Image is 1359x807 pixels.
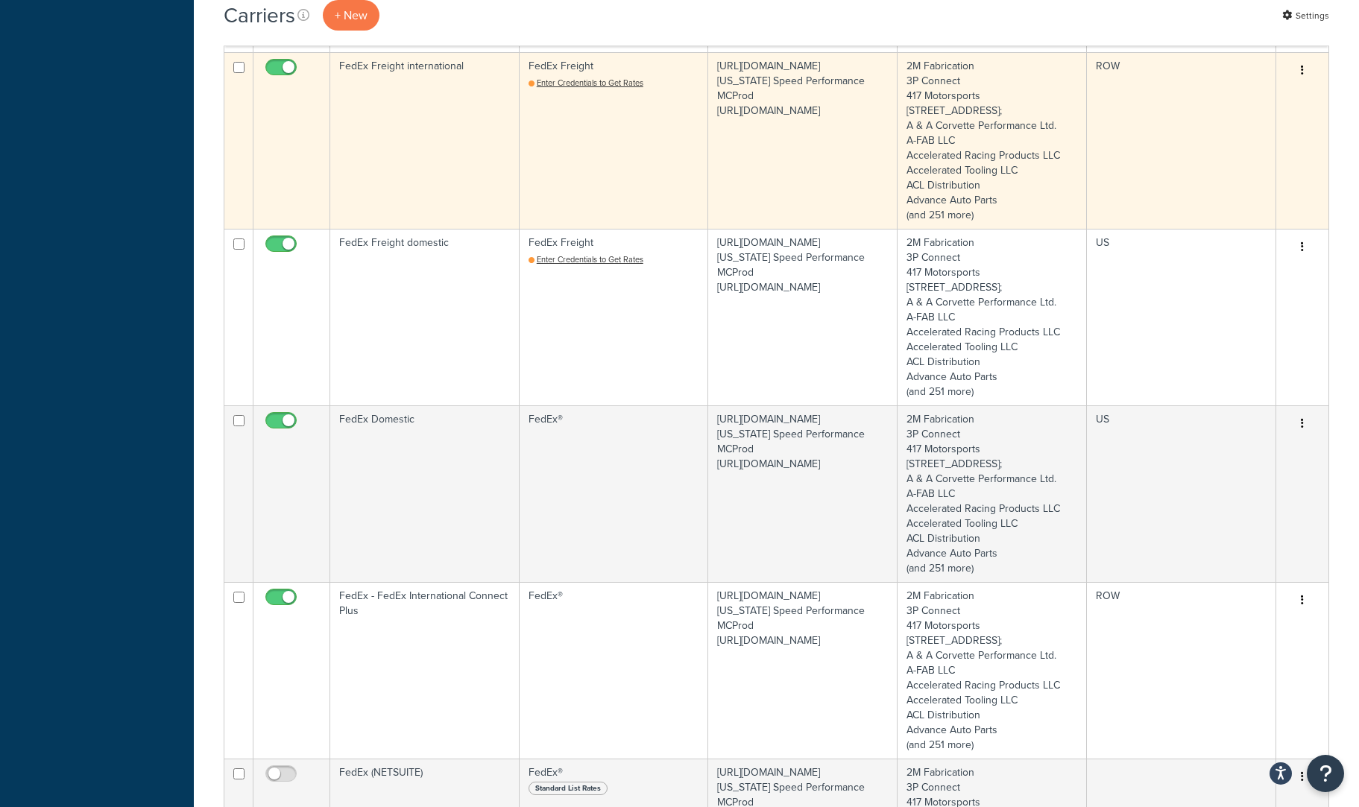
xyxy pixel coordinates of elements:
td: ROW [1087,52,1276,229]
td: FedEx Freight international [330,52,520,229]
td: [URL][DOMAIN_NAME] [US_STATE] Speed Performance MCProd [URL][DOMAIN_NAME] [708,582,898,759]
td: 2M Fabrication 3P Connect 417 Motorsports [STREET_ADDRESS]; A & A Corvette Performance Ltd. A-FAB... [898,229,1087,405]
td: FedEx Freight [520,52,709,229]
span: Enter Credentials to Get Rates [537,253,643,265]
td: [URL][DOMAIN_NAME] [US_STATE] Speed Performance MCProd [URL][DOMAIN_NAME] [708,52,898,229]
button: Open Resource Center [1307,755,1344,792]
td: 2M Fabrication 3P Connect 417 Motorsports [STREET_ADDRESS]; A & A Corvette Performance Ltd. A-FAB... [898,52,1087,229]
td: [URL][DOMAIN_NAME] [US_STATE] Speed Performance MCProd [URL][DOMAIN_NAME] [708,405,898,582]
td: FedEx Freight [520,229,709,405]
span: Enter Credentials to Get Rates [537,77,643,89]
td: US [1087,405,1276,582]
td: FedEx® [520,405,709,582]
a: Enter Credentials to Get Rates [529,77,643,89]
td: FedEx Domestic [330,405,520,582]
td: US [1087,229,1276,405]
span: Standard List Rates [529,782,608,795]
td: ROW [1087,582,1276,759]
a: Enter Credentials to Get Rates [529,253,643,265]
td: [URL][DOMAIN_NAME] [US_STATE] Speed Performance MCProd [URL][DOMAIN_NAME] [708,229,898,405]
td: 2M Fabrication 3P Connect 417 Motorsports [STREET_ADDRESS]; A & A Corvette Performance Ltd. A-FAB... [898,582,1087,759]
td: FedEx - FedEx International Connect Plus [330,582,520,759]
td: 2M Fabrication 3P Connect 417 Motorsports [STREET_ADDRESS]; A & A Corvette Performance Ltd. A-FAB... [898,405,1087,582]
h1: Carriers [224,1,295,30]
td: FedEx Freight domestic [330,229,520,405]
a: Settings [1282,5,1329,26]
td: FedEx® [520,582,709,759]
